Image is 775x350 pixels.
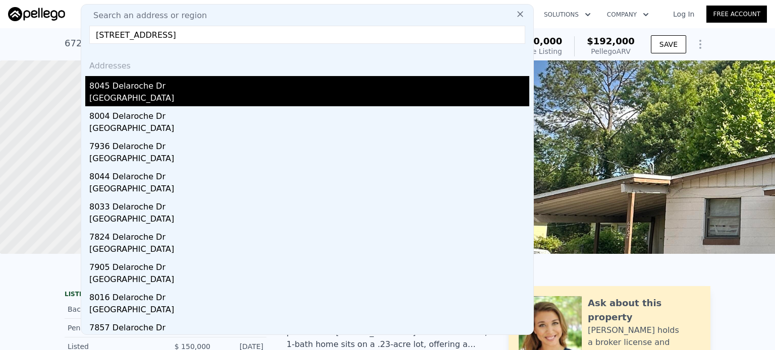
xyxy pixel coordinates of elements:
div: 7905 Delaroche Dr [89,257,529,273]
button: Company [599,6,657,24]
div: [GEOGRAPHIC_DATA] [89,243,529,257]
div: [GEOGRAPHIC_DATA] [89,92,529,106]
div: LISTING & SALE HISTORY [65,290,266,300]
div: Pending [68,323,157,333]
div: 8033 Delaroche Dr [89,197,529,213]
a: Free Account [706,6,767,23]
button: SAVE [651,35,686,53]
div: 7857 Delaroche Dr [89,318,529,334]
div: 8044 Delaroche Dr [89,167,529,183]
div: Pellego ARV [587,46,635,56]
span: Active Listing [515,47,562,55]
div: [GEOGRAPHIC_DATA] [89,153,529,167]
span: $192,000 [587,36,635,46]
a: Log In [661,9,706,19]
img: Pellego [8,7,65,21]
div: [GEOGRAPHIC_DATA] [89,183,529,197]
button: Show Options [690,34,710,54]
button: Solutions [536,6,599,24]
div: [GEOGRAPHIC_DATA] [89,122,529,136]
div: Back On Market [68,304,157,314]
div: 8045 Delaroche Dr [89,76,529,92]
div: Ask about this property [588,296,700,324]
div: 8016 Delaroche Dr [89,288,529,304]
div: [GEOGRAPHIC_DATA] [89,304,529,318]
span: Search an address or region [85,10,207,22]
div: 8004 Delaroche Dr [89,106,529,122]
div: [GEOGRAPHIC_DATA] [89,213,529,227]
div: [GEOGRAPHIC_DATA] [89,334,529,348]
div: 7824 Delaroche Dr [89,227,529,243]
div: [GEOGRAPHIC_DATA] [89,273,529,288]
div: 6722 Flopsy Ln , [GEOGRAPHIC_DATA] , FL 32210 [65,36,283,50]
span: $150,000 [515,36,563,46]
input: Enter an address, city, region, neighborhood or zip code [89,26,525,44]
div: 7936 Delaroche Dr [89,136,529,153]
div: Addresses [85,52,529,76]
